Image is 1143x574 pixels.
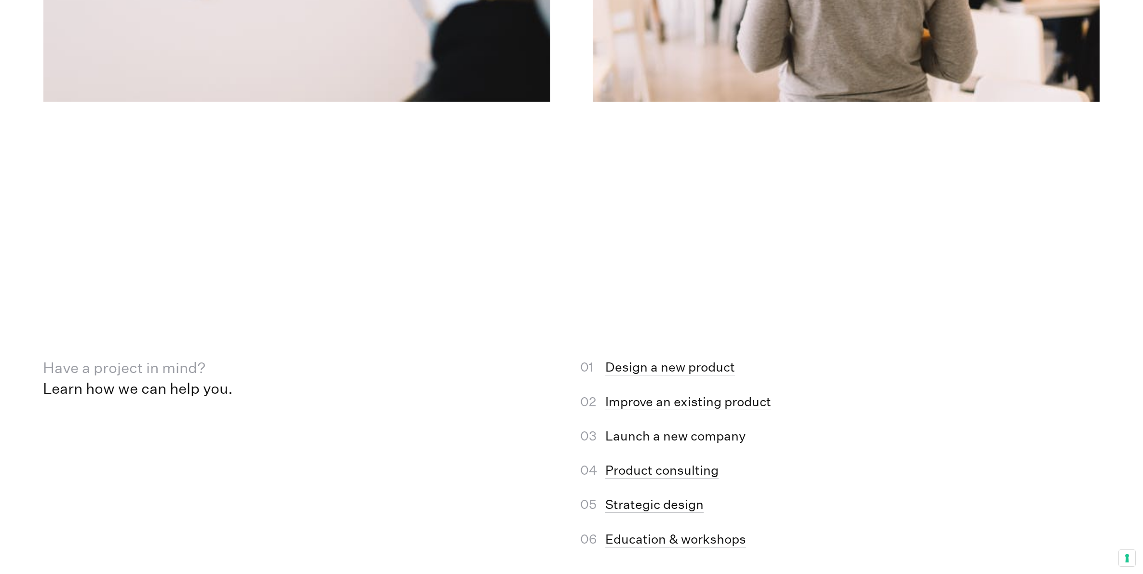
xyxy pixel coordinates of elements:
span: Have a project in mind? [43,359,205,377]
h4: Learn how we can help you. [43,358,550,399]
a: Education & workshops [605,532,746,547]
a: Design a new product [605,360,735,375]
a: Product consulting [605,463,719,479]
button: Your consent preferences for tracking technologies [1119,550,1135,566]
a: Launch a new company [605,428,746,444]
a: Improve an existing product [605,394,771,410]
a: Strategic design [605,497,704,513]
